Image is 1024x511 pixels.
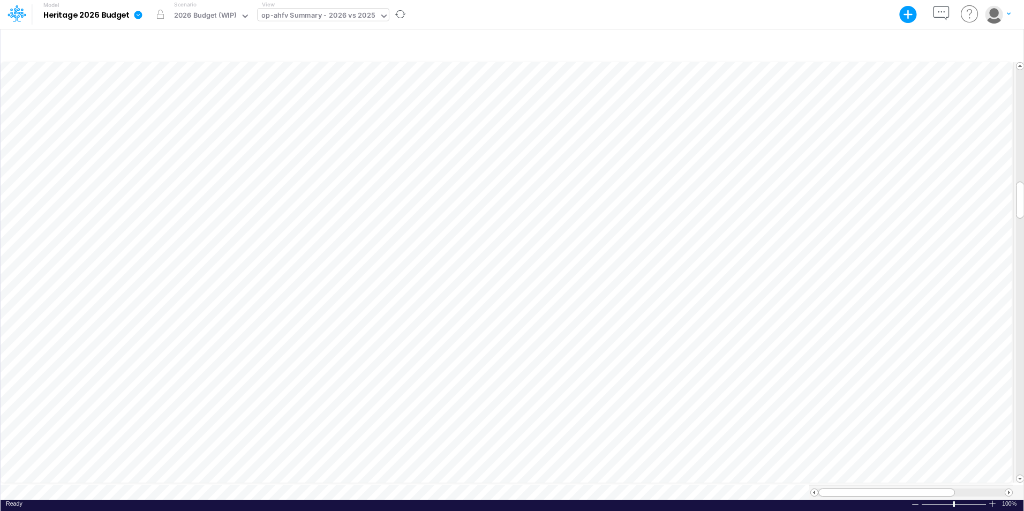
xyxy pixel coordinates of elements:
div: Zoom [921,500,988,508]
div: Zoom In [988,500,997,508]
label: View [262,1,274,9]
div: Zoom level [1002,500,1018,508]
span: 100% [1002,500,1018,508]
div: Zoom Out [911,500,920,508]
div: Zoom [953,501,955,507]
label: Model [43,2,59,9]
div: op-ahfv Summary - 2026 vs 2025 [261,10,375,22]
span: Ready [6,500,22,507]
div: 2026 Budget (WIP) [174,10,237,22]
label: Scenario [174,1,196,9]
div: In Ready mode [6,500,22,508]
b: Heritage 2026 Budget [43,11,130,20]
